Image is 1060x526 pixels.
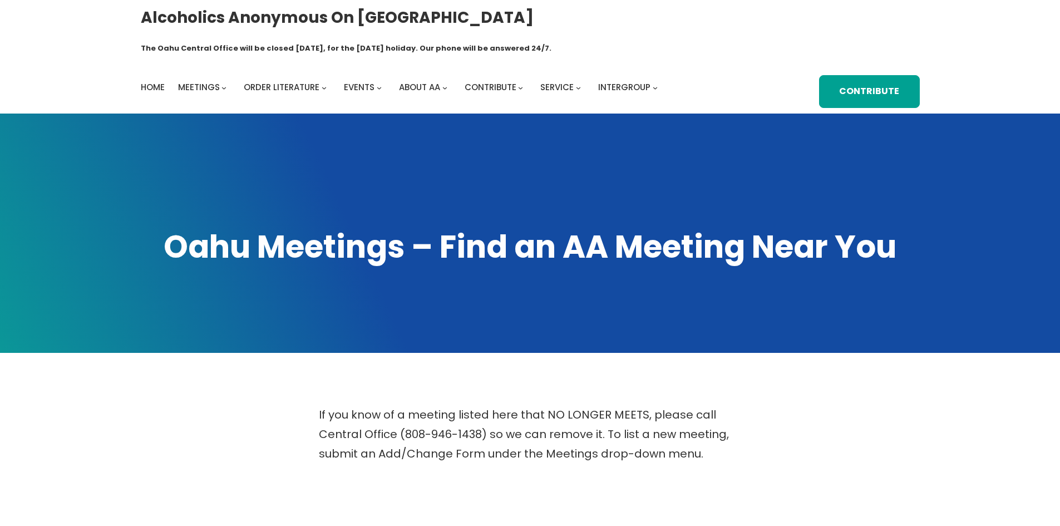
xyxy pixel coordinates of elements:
h1: Oahu Meetings – Find an AA Meeting Near You [141,226,920,268]
button: Meetings submenu [221,85,226,90]
span: Meetings [178,81,220,93]
p: If you know of a meeting listed here that NO LONGER MEETS, please call Central Office (808-946-14... [319,405,742,464]
a: Alcoholics Anonymous on [GEOGRAPHIC_DATA] [141,4,534,31]
a: Contribute [465,80,516,95]
button: Service submenu [576,85,581,90]
span: Contribute [465,81,516,93]
nav: Intergroup [141,80,662,95]
span: Service [540,81,574,93]
span: Order Literature [244,81,319,93]
a: Contribute [819,75,919,108]
span: Events [344,81,374,93]
button: Intergroup submenu [653,85,658,90]
button: Order Literature submenu [322,85,327,90]
button: Contribute submenu [518,85,523,90]
span: Intergroup [598,81,650,93]
button: About AA submenu [442,85,447,90]
span: Home [141,81,165,93]
a: Intergroup [598,80,650,95]
span: About AA [399,81,440,93]
a: Home [141,80,165,95]
button: Events submenu [377,85,382,90]
h1: The Oahu Central Office will be closed [DATE], for the [DATE] holiday. Our phone will be answered... [141,43,551,54]
a: Events [344,80,374,95]
a: Meetings [178,80,220,95]
a: Service [540,80,574,95]
a: About AA [399,80,440,95]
